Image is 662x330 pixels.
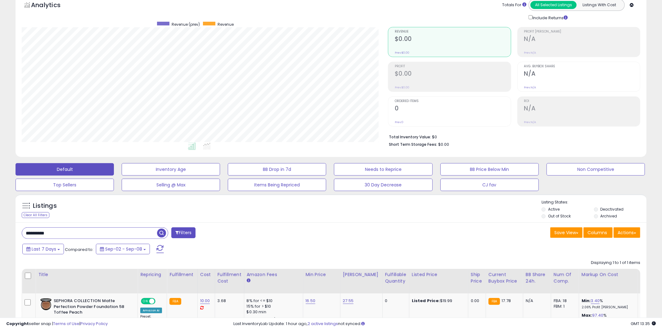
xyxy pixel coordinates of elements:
div: [PERSON_NAME] [343,271,380,278]
div: % [582,298,633,310]
img: 41NBPwzBwSL._SL40_.jpg [40,298,52,310]
div: 8% for <= $10 [247,298,298,304]
div: Title [38,271,135,278]
button: Save View [550,227,583,238]
h2: N/A [524,70,640,78]
button: 30 Day Decrease [334,179,432,191]
button: Inventory Age [122,163,220,176]
a: Terms of Use [53,321,79,327]
button: Top Sellers [16,179,114,191]
p: 2.06% Profit [PERSON_NAME] [582,305,633,310]
small: Prev: N/A [524,86,536,89]
div: Min Price [306,271,338,278]
button: Columns [583,227,613,238]
div: Fulfillable Quantity [385,271,407,284]
div: Include Returns [524,14,575,21]
div: Num of Comp. [554,271,576,284]
label: Archived [601,213,617,219]
span: Columns [588,230,607,236]
button: Items Being Repriced [228,179,326,191]
button: Selling @ Max [122,179,220,191]
button: BB Price Below Min [440,163,539,176]
b: Min: [582,298,591,304]
b: Listed Price: [412,298,440,304]
a: 2 active listings [308,321,338,327]
h2: N/A [524,105,640,113]
div: Clear All Filters [22,212,49,218]
div: Fulfillment Cost [218,271,241,284]
span: Profit [PERSON_NAME] [524,30,640,33]
small: FBA [169,298,181,305]
small: Amazon Fees. [247,278,250,283]
span: Revenue [218,22,234,27]
div: Amazon AI [140,308,162,313]
div: Amazon Fees [247,271,300,278]
small: Prev: N/A [524,120,536,124]
div: Current Buybox Price [489,271,520,284]
div: BB Share 24h. [526,271,548,284]
span: Revenue [395,30,511,33]
button: CJ fav [440,179,539,191]
div: $19.99 [412,298,463,304]
small: Prev: $0.00 [395,86,409,89]
button: Filters [171,227,196,238]
button: Needs to Reprice [334,163,432,176]
div: Markup on Cost [582,271,635,278]
span: Avg. Buybox Share [524,65,640,68]
button: All Selected Listings [530,1,577,9]
a: 27.55 [343,298,354,304]
div: Displaying 1 to 1 of 1 items [591,260,640,266]
b: SEPHORA COLLECTION Matte Perfection Powder Foundation 58 Toffee Peach [54,298,129,317]
span: Sep-02 - Sep-08 [105,246,142,252]
span: Last 7 Days [32,246,56,252]
div: Fulfillment [169,271,195,278]
span: Ordered Items [395,100,511,103]
button: Default [16,163,114,176]
div: FBM: 1 [554,304,574,309]
span: 2025-09-16 13:35 GMT [631,321,656,327]
a: 10.00 [200,298,210,304]
span: Revenue (prev) [172,22,200,27]
div: 3.68 [218,298,239,304]
h5: Listings [33,202,57,210]
button: Listings With Cost [576,1,623,9]
span: $0.00 [438,141,449,147]
div: Ship Price [471,271,483,284]
button: BB Drop in 7d [228,163,326,176]
div: Cost [200,271,212,278]
li: $0 [389,133,636,140]
button: Sep-02 - Sep-08 [96,244,150,254]
h2: $0.00 [395,35,511,44]
b: Total Inventory Value: [389,134,431,140]
div: 15% for > $10 [247,304,298,309]
label: Active [548,207,560,212]
a: 3.40 [591,298,600,304]
span: Profit [395,65,511,68]
div: Totals For [502,2,526,8]
div: 0.00 [471,298,481,304]
div: $0.30 min [247,309,298,315]
span: Compared to: [65,247,93,252]
div: Repricing [140,271,164,278]
small: Prev: 0 [395,120,403,124]
div: seller snap | | [6,321,108,327]
span: 17.78 [502,298,511,304]
p: Listing States: [542,199,646,205]
button: Actions [614,227,640,238]
small: FBA [489,298,500,305]
small: Prev: N/A [524,51,536,55]
h2: $0.00 [395,70,511,78]
span: ON [142,299,149,304]
div: Last InventoryLab Update: 1 hour ago, not synced. [234,321,656,327]
label: Deactivated [601,207,624,212]
div: FBA: 18 [554,298,574,304]
h5: Analytics [31,1,73,11]
th: The percentage added to the cost of goods (COGS) that forms the calculator for Min & Max prices. [579,269,638,293]
a: 16.50 [306,298,316,304]
div: 0 [385,298,404,304]
strong: Copyright [6,321,29,327]
span: ROI [524,100,640,103]
small: Prev: $0.00 [395,51,409,55]
h2: N/A [524,35,640,44]
label: Out of Stock [548,213,571,219]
